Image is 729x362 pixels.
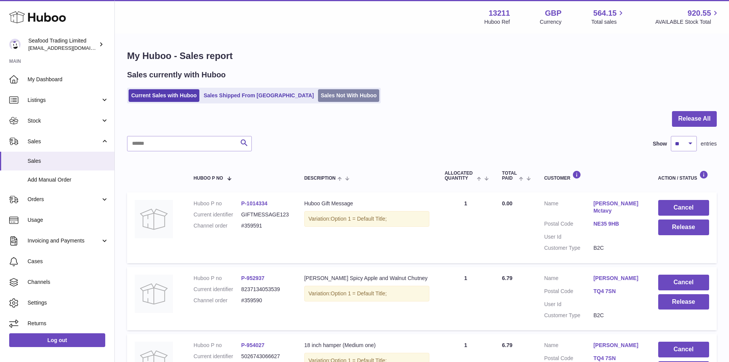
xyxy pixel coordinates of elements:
dt: Huboo P no [194,275,241,282]
dd: B2C [594,312,643,319]
strong: 13211 [489,8,510,18]
div: 18 inch hamper (Medium one) [304,342,429,349]
dd: #359591 [241,222,289,229]
button: Release All [672,111,717,127]
span: My Dashboard [28,76,109,83]
a: Current Sales with Huboo [129,89,199,102]
a: P-1014334 [241,200,267,206]
a: P-954027 [241,342,264,348]
span: Orders [28,196,101,203]
a: NE35 9HB [594,220,643,228]
dt: Postal Code [544,220,594,229]
dt: User Id [544,233,594,241]
span: 564.15 [593,8,616,18]
a: Sales Not With Huboo [318,89,379,102]
span: Settings [28,299,109,306]
div: Currency [540,18,562,26]
dt: Customer Type [544,312,594,319]
div: Customer [544,170,643,181]
button: Release [658,219,709,235]
span: 920.55 [688,8,711,18]
div: Variation: [304,286,429,301]
div: Huboo Ref [484,18,510,26]
dt: Huboo P no [194,200,241,207]
dt: Postal Code [544,288,594,297]
div: Action / Status [658,170,709,181]
span: Sales [28,138,101,145]
dt: Huboo P no [194,342,241,349]
button: Release [658,294,709,310]
span: Add Manual Order [28,176,109,183]
a: 920.55 AVAILABLE Stock Total [655,8,720,26]
a: [PERSON_NAME] Mctavy [594,200,643,215]
span: 0.00 [502,200,512,206]
span: [EMAIL_ADDRESS][DOMAIN_NAME] [28,45,113,51]
span: Option 1 = Default Title; [331,216,387,222]
img: online@rickstein.com [9,39,21,50]
a: TQ4 7SN [594,288,643,295]
dt: User Id [544,301,594,308]
div: Seafood Trading Limited [28,37,97,52]
span: Huboo P no [194,176,223,181]
dt: Name [544,275,594,284]
span: Sales [28,157,109,165]
span: Option 1 = Default Title; [331,290,387,296]
span: ALLOCATED Quantity [445,171,475,181]
dd: B2C [594,244,643,252]
a: [PERSON_NAME] [594,275,643,282]
dd: 8237134053539 [241,286,289,293]
h2: Sales currently with Huboo [127,70,226,80]
a: [PERSON_NAME] [594,342,643,349]
span: 6.79 [502,275,512,281]
div: Variation: [304,211,429,227]
button: Cancel [658,275,709,290]
dd: 5026743066627 [241,353,289,360]
dt: Current identifier [194,286,241,293]
dt: Channel order [194,297,241,304]
a: TQ4 7SN [594,355,643,362]
span: Usage [28,216,109,224]
a: 564.15 Total sales [591,8,625,26]
td: 1 [437,267,494,331]
img: no-photo.jpg [135,200,173,238]
dt: Current identifier [194,353,241,360]
strong: GBP [545,8,561,18]
img: no-photo.jpg [135,275,173,313]
dt: Channel order [194,222,241,229]
dd: #359590 [241,297,289,304]
a: Log out [9,333,105,347]
dd: GIFTMESSAGE123 [241,211,289,218]
a: P-952937 [241,275,264,281]
label: Show [653,140,667,147]
span: AVAILABLE Stock Total [655,18,720,26]
span: Returns [28,320,109,327]
span: Channels [28,278,109,286]
h1: My Huboo - Sales report [127,50,717,62]
button: Cancel [658,342,709,357]
span: Stock [28,117,101,124]
span: Total sales [591,18,625,26]
span: 6.79 [502,342,512,348]
span: Description [304,176,336,181]
dt: Current identifier [194,211,241,218]
div: [PERSON_NAME] Spicy Apple and Walnut Chutney [304,275,429,282]
span: Cases [28,258,109,265]
span: Invoicing and Payments [28,237,101,244]
dt: Name [544,342,594,351]
div: Huboo Gift Message [304,200,429,207]
td: 1 [437,192,494,263]
dt: Name [544,200,594,216]
button: Cancel [658,200,709,216]
span: Listings [28,97,101,104]
span: entries [701,140,717,147]
span: Total paid [502,171,517,181]
a: Sales Shipped From [GEOGRAPHIC_DATA] [201,89,316,102]
dt: Customer Type [544,244,594,252]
